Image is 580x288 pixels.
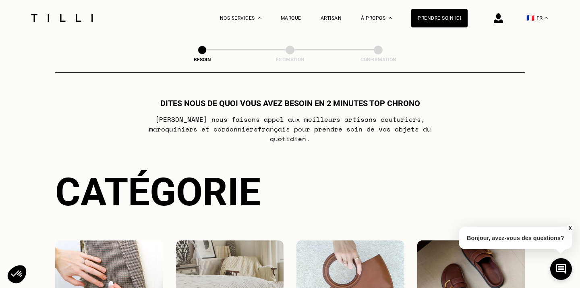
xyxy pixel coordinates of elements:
[459,227,572,249] p: Bonjour, avez-vous des questions?
[250,57,330,63] div: Estimation
[338,57,418,63] div: Confirmation
[566,224,574,233] button: X
[130,115,450,144] p: [PERSON_NAME] nous faisons appel aux meilleurs artisans couturiers , maroquiniers et cordonniers ...
[28,14,96,22] img: Logo du service de couturière Tilli
[55,169,525,215] div: Catégorie
[258,17,261,19] img: Menu déroulant
[545,17,548,19] img: menu déroulant
[162,57,242,63] div: Besoin
[389,17,392,19] img: Menu déroulant à propos
[160,98,420,108] h1: Dites nous de quoi vous avez besoin en 2 minutes top chrono
[281,15,301,21] a: Marque
[526,14,534,22] span: 🇫🇷
[494,13,503,23] img: icône connexion
[411,9,468,27] a: Prendre soin ici
[321,15,342,21] a: Artisan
